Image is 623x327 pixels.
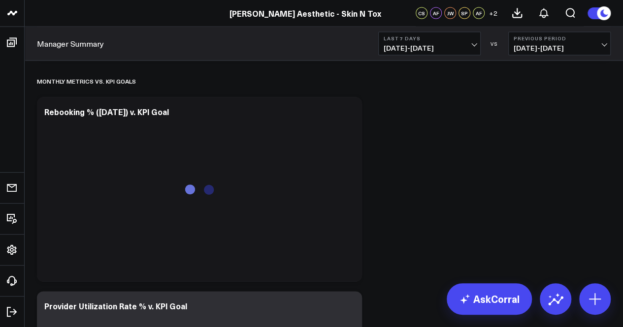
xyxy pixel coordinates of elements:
[487,7,499,19] button: +2
[384,35,475,41] b: Last 7 Days
[384,44,475,52] span: [DATE] - [DATE]
[416,7,427,19] div: CS
[508,32,611,56] button: Previous Period[DATE]-[DATE]
[44,106,169,117] div: Rebooking % ([DATE]) v. KPl Goal
[514,44,605,52] span: [DATE] - [DATE]
[473,7,485,19] div: AF
[44,300,187,311] div: Provider Utilization Rate % v. KPl Goal
[459,7,470,19] div: SP
[37,70,136,92] div: Monthly Metrics vs. KPI Goals
[514,35,605,41] b: Previous Period
[430,7,442,19] div: AF
[444,7,456,19] div: JW
[486,41,503,47] div: VS
[378,32,481,56] button: Last 7 Days[DATE]-[DATE]
[230,8,381,19] a: [PERSON_NAME] Aesthetic - Skin N Tox
[447,283,532,315] a: AskCorral
[489,10,497,17] span: + 2
[37,38,104,49] a: Manager Summary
